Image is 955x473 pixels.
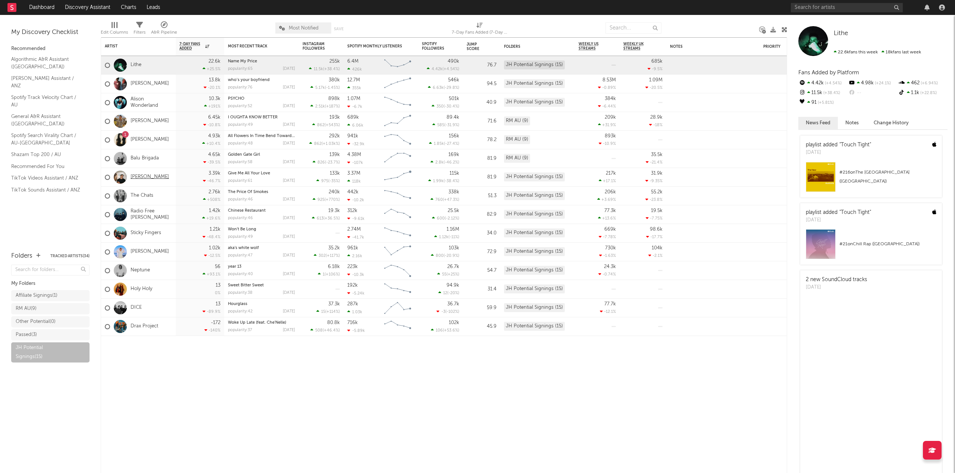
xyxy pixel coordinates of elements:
[806,217,871,224] div: [DATE]
[131,208,172,221] a: Radio Free [PERSON_NAME]
[204,85,220,90] div: -20.1 %
[848,78,898,88] div: 4.98k
[347,67,362,72] div: 426k
[824,81,842,85] span: +4.54 %
[323,142,339,146] span: +1.03k %
[504,154,530,163] div: RM AU (9)
[381,168,414,187] svg: Chart title
[283,179,295,183] div: [DATE]
[798,117,838,129] button: News Feed
[203,160,220,165] div: -39.5 %
[228,115,278,119] a: I OUGHTA KNOW BETTER
[839,142,871,147] a: "Touch Tight"
[228,160,253,164] div: popularity: 58
[11,342,90,362] a: JH Potential Signings(15)
[329,59,340,64] div: 255k
[228,134,311,138] a: All Flowers In Time Bend Towards The Sun
[467,117,497,126] div: 71.6
[651,152,663,157] div: 35.5k
[179,42,203,51] span: 7-Day Fans Added
[428,178,459,183] div: ( )
[452,28,508,37] div: 7-Day Fans Added (7-Day Fans Added)
[228,227,256,231] a: Won't Be Long
[228,44,284,49] div: Most Recent Track
[605,115,616,120] div: 209k
[283,216,295,220] div: [DATE]
[504,44,560,49] div: Folders
[670,44,745,49] div: Notes
[435,161,444,165] span: 2.8k
[329,190,340,195] div: 240k
[347,197,364,202] div: -10.2k
[131,193,153,199] a: The Chats
[203,122,220,127] div: -10.8 %
[11,265,90,276] input: Search for folders...
[467,80,497,88] div: 94.5
[645,178,663,183] div: -9.35 %
[429,141,459,146] div: ( )
[444,198,458,202] span: +47.3 %
[605,96,616,101] div: 384k
[228,283,264,287] a: Sweet Bitter Sweet
[822,91,840,95] span: +38.4 %
[228,321,286,325] a: Woke Up Late (feat. Che'Nelle)
[848,88,898,98] div: --
[310,104,340,109] div: ( )
[11,316,90,327] a: Other Potential(0)
[131,155,159,162] a: Balu Brigada
[381,93,414,112] svg: Chart title
[283,85,295,90] div: [DATE]
[16,330,37,339] div: Passed ( 3 )
[209,208,220,213] div: 1.42k
[16,291,57,300] div: Affiliate Signings ( 1 )
[445,105,458,109] span: -30.4 %
[209,59,220,64] div: 22.6k
[798,88,848,98] div: 11.5k
[347,160,363,165] div: -107k
[101,28,128,37] div: Edit Columns
[645,197,663,202] div: -23.8 %
[834,30,848,37] span: Lithe
[228,171,295,175] div: Give Me All Your Love
[448,152,459,157] div: 169k
[131,81,169,87] a: [PERSON_NAME]
[648,66,663,71] div: -9.5 %
[445,123,458,127] span: -31.9 %
[105,44,161,49] div: Artist
[315,86,325,90] span: 5.17k
[467,154,497,163] div: 81.9
[504,191,565,200] div: JH Potential Signings (15)
[381,56,414,75] svg: Chart title
[203,178,220,183] div: -46.7 %
[800,162,942,197] a: #216onThe [GEOGRAPHIC_DATA] ([GEOGRAPHIC_DATA])
[316,178,340,183] div: ( )
[606,171,616,176] div: 217k
[228,134,295,138] div: All Flowers In Time Bend Towards The Sun
[347,78,360,83] div: 12.7M
[605,22,661,34] input: Search...
[131,323,158,330] a: Drax Project
[381,205,414,224] svg: Chart title
[381,75,414,93] svg: Chart title
[11,131,82,147] a: Spotify Search Virality Chart / AU-[GEOGRAPHIC_DATA]
[919,91,937,95] span: +22.8 %
[381,187,414,205] svg: Chart title
[430,160,459,165] div: ( )
[228,216,253,220] div: popularity: 46
[800,229,942,265] a: #21onChill Rap ([GEOGRAPHIC_DATA])
[650,115,663,120] div: 28.9k
[504,210,565,219] div: JH Potential Signings (15)
[209,190,220,195] div: 2.76k
[11,44,90,53] div: Recommended
[449,96,459,101] div: 501k
[347,123,363,128] div: 6.06k
[131,249,169,255] a: [PERSON_NAME]
[447,115,459,120] div: 89.4k
[504,135,530,144] div: RM AU (9)
[228,115,295,119] div: I OUGHTA KNOW BETTER
[598,122,616,127] div: +31.9 %
[326,161,339,165] span: -23.7 %
[920,81,938,85] span: +6.94 %
[798,78,848,88] div: 4.42k
[283,104,295,108] div: [DATE]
